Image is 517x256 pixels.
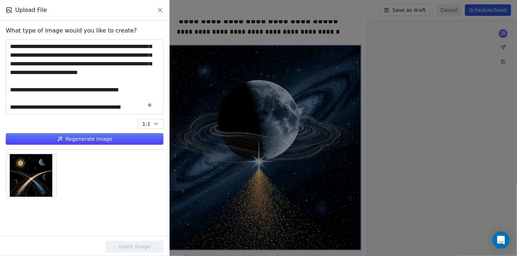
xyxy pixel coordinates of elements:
[142,120,150,128] span: 1:1
[6,40,163,114] textarea: To enrich screen reader interactions, please activate Accessibility in Grammarly extension settings
[6,26,137,35] span: What type of image would you like to create?
[492,231,510,249] div: Open Intercom Messenger
[6,133,163,145] button: Regenerate Image
[15,6,47,14] span: Upload File
[106,241,163,252] button: Insert Image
